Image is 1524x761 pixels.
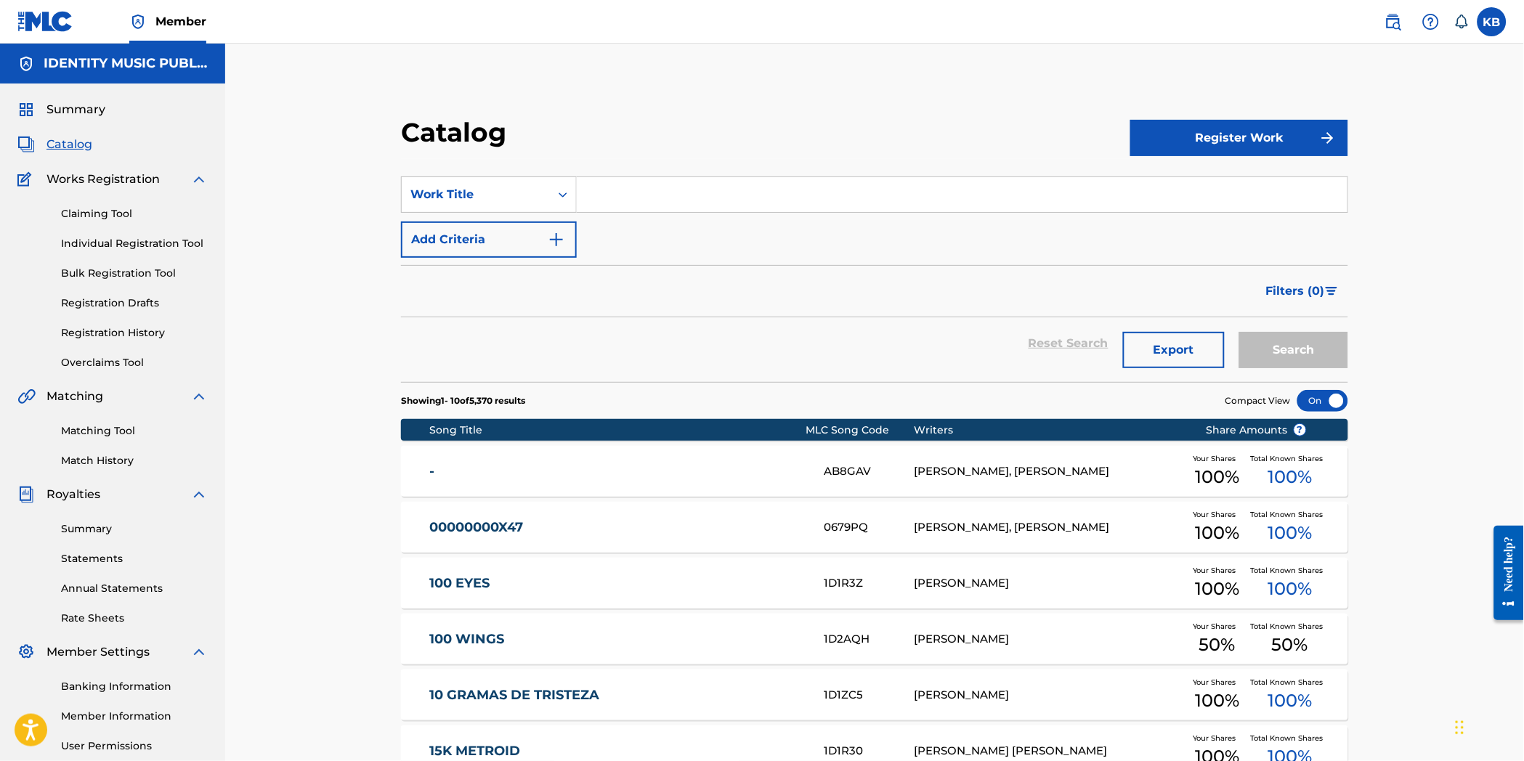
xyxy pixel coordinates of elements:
a: Registration Drafts [61,296,208,311]
a: SummarySummary [17,101,105,118]
img: Catalog [17,136,35,153]
img: expand [190,643,208,661]
img: Summary [17,101,35,118]
span: Your Shares [1193,733,1241,744]
span: 50 % [1199,632,1236,658]
span: Share Amounts [1207,423,1307,438]
a: Matching Tool [61,423,208,439]
a: Public Search [1379,7,1408,36]
div: 1D1ZC5 [824,687,914,704]
div: [PERSON_NAME], [PERSON_NAME] [914,463,1184,480]
img: MLC Logo [17,11,73,32]
img: Works Registration [17,171,36,188]
span: 100 % [1268,464,1312,490]
h2: Catalog [401,116,514,149]
img: search [1385,13,1402,30]
a: Bulk Registration Tool [61,266,208,281]
span: 100 % [1195,464,1239,490]
div: Work Title [410,186,541,203]
span: Catalog [46,136,92,153]
a: 10 GRAMAS DE TRISTEZA [429,687,804,704]
span: Member [155,13,206,30]
a: Individual Registration Tool [61,236,208,251]
img: Member Settings [17,643,35,661]
img: expand [190,171,208,188]
div: Help [1416,7,1446,36]
span: 50 % [1272,632,1308,658]
span: 100 % [1268,576,1312,602]
p: Showing 1 - 10 of 5,370 results [401,394,525,407]
div: 0679PQ [824,519,914,536]
span: 100 % [1195,520,1239,546]
div: Writers [914,423,1184,438]
div: [PERSON_NAME] [914,687,1184,704]
button: Register Work [1130,120,1348,156]
img: help [1422,13,1440,30]
div: Notifications [1454,15,1469,29]
span: Matching [46,388,103,405]
span: Your Shares [1193,677,1241,688]
a: CatalogCatalog [17,136,92,153]
a: Match History [61,453,208,468]
div: MLC Song Code [806,423,915,438]
h5: IDENTITY MUSIC PUBLISHING [44,55,208,72]
form: Search Form [401,176,1348,382]
span: Total Known Shares [1251,453,1329,464]
a: Member Information [61,709,208,724]
iframe: Chat Widget [1451,691,1524,761]
a: Statements [61,551,208,566]
a: 100 WINGS [429,631,804,648]
div: 1D1R3Z [824,575,914,592]
span: 100 % [1195,576,1239,602]
img: 9d2ae6d4665cec9f34b9.svg [548,231,565,248]
img: Accounts [17,55,35,73]
span: Your Shares [1193,621,1241,632]
a: Rate Sheets [61,611,208,626]
a: User Permissions [61,738,208,754]
button: Export [1123,332,1225,368]
div: [PERSON_NAME] [PERSON_NAME] [914,743,1184,760]
span: ? [1294,424,1306,436]
div: Song Title [429,423,806,438]
button: Filters (0) [1257,273,1348,309]
img: filter [1326,287,1338,296]
span: Works Registration [46,171,160,188]
span: Summary [46,101,105,118]
a: Overclaims Tool [61,355,208,370]
span: Total Known Shares [1251,677,1329,688]
span: Member Settings [46,643,150,661]
span: Royalties [46,486,100,503]
a: 15K METROID [429,743,804,760]
a: Banking Information [61,679,208,694]
div: [PERSON_NAME] [914,631,1184,648]
div: User Menu [1478,7,1507,36]
span: Total Known Shares [1251,509,1329,520]
span: Your Shares [1193,565,1241,576]
a: Annual Statements [61,581,208,596]
img: Royalties [17,486,35,503]
a: Summary [61,521,208,537]
span: 100 % [1195,688,1239,714]
span: Compact View [1225,394,1291,407]
img: f7272a7cc735f4ea7f67.svg [1319,129,1337,147]
a: Claiming Tool [61,206,208,221]
a: 100 EYES [429,575,804,592]
iframe: Resource Center [1483,515,1524,632]
img: Matching [17,388,36,405]
img: Top Rightsholder [129,13,147,30]
span: Total Known Shares [1251,733,1329,744]
span: Filters ( 0 ) [1266,282,1325,300]
span: Total Known Shares [1251,621,1329,632]
a: Registration History [61,325,208,341]
a: - [429,463,804,480]
button: Add Criteria [401,221,577,258]
div: Drag [1456,706,1464,749]
img: expand [190,486,208,503]
div: 1D2AQH [824,631,914,648]
span: 100 % [1268,688,1312,714]
span: Your Shares [1193,509,1241,520]
img: expand [190,388,208,405]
